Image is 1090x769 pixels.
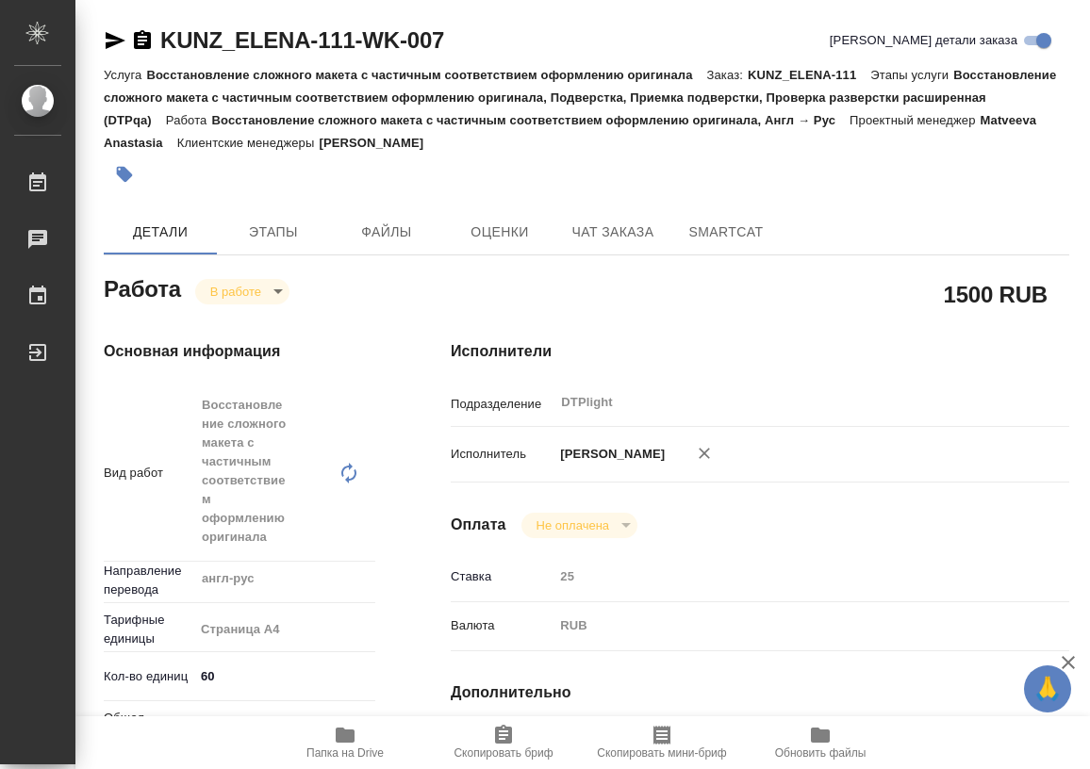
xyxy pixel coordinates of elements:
span: Скопировать бриф [454,746,553,760]
button: Скопировать ссылку [131,29,154,52]
p: Валюта [451,616,553,635]
button: В работе [205,284,267,300]
span: Чат заказа [568,221,658,244]
span: Папка на Drive [306,746,384,760]
span: Обновить файлы [775,746,867,760]
div: RUB [553,610,1017,642]
span: SmartCat [681,221,771,244]
p: [PERSON_NAME] [319,136,438,150]
h4: Оплата [451,514,506,536]
p: Работа [166,113,212,127]
span: Этапы [228,221,319,244]
span: Детали [115,221,206,244]
span: Скопировать мини-бриф [597,746,726,760]
p: Исполнитель [451,445,553,464]
div: Страница А4 [194,614,375,646]
button: Папка на Drive [266,716,424,769]
p: Проектный менеджер [850,113,980,127]
p: [PERSON_NAME] [553,445,665,464]
p: Клиентские менеджеры [177,136,320,150]
h2: 1500 RUB [944,278,1048,310]
p: Ставка [451,567,553,586]
input: Пустое поле [553,563,1017,590]
p: Кол-во единиц [104,667,194,686]
button: Не оплачена [531,517,615,533]
div: В работе [195,279,289,304]
p: Заказ: [707,68,748,82]
button: Обновить файлы [741,716,900,769]
span: 🙏 [1032,669,1064,709]
button: 🙏 [1024,665,1071,712]
p: Направление перевода [104,562,194,599]
p: Восстановление сложного макета с частичным соответствием оформлению оригинала [146,68,706,82]
p: Восстановление сложного макета с частичным соответствием оформлению оригинала, Подверстка, Приемк... [104,68,1056,127]
h4: Исполнители [451,340,1069,363]
span: Файлы [341,221,432,244]
button: Скопировать мини-бриф [583,716,741,769]
p: Услуга [104,68,146,82]
p: Тарифные единицы [104,611,194,648]
button: Удалить исполнителя [684,433,725,474]
div: В работе [521,513,637,538]
p: Этапы услуги [870,68,953,82]
h4: Дополнительно [451,681,1069,704]
button: Скопировать ссылку для ЯМессенджера [104,29,126,52]
p: KUNZ_ELENA-111 [748,68,870,82]
h2: Работа [104,270,181,304]
button: Скопировать бриф [424,716,583,769]
p: Подразделение [451,395,553,414]
input: ✎ Введи что-нибудь [194,663,375,690]
a: KUNZ_ELENA-111-WK-007 [160,27,444,53]
span: Оценки [454,221,545,244]
p: Вид работ [104,464,194,483]
p: Восстановление сложного макета с частичным соответствием оформлению оригинала, Англ → Рус [211,113,850,127]
h4: Основная информация [104,340,375,363]
button: Добавить тэг [104,154,145,195]
span: [PERSON_NAME] детали заказа [830,31,1017,50]
p: Общая тематика [104,709,194,746]
div: Юридическая/Финансовая [194,712,375,744]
